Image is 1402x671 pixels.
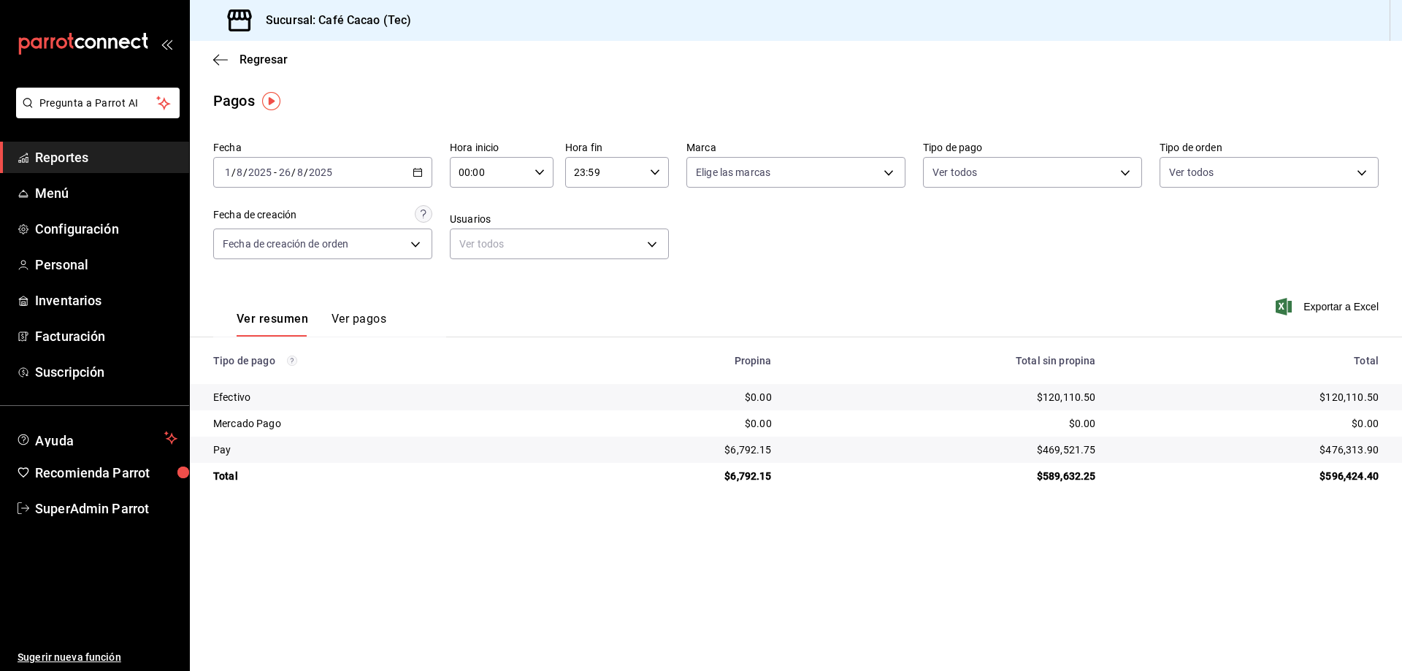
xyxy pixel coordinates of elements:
[795,469,1096,483] div: $589,632.25
[1119,442,1379,457] div: $476,313.90
[274,166,277,178] span: -
[213,442,551,457] div: Pay
[686,142,905,153] label: Marca
[1160,142,1379,153] label: Tipo de orden
[35,463,177,483] span: Recomienda Parrot
[213,207,296,223] div: Fecha de creación
[16,88,180,118] button: Pregunta a Parrot AI
[35,429,158,447] span: Ayuda
[161,38,172,50] button: open_drawer_menu
[237,312,308,337] button: Ver resumen
[39,96,157,111] span: Pregunta a Parrot AI
[304,166,308,178] span: /
[213,90,255,112] div: Pagos
[213,355,551,367] div: Tipo de pago
[565,142,669,153] label: Hora fin
[35,147,177,167] span: Reportes
[795,355,1096,367] div: Total sin propina
[35,499,177,518] span: SuperAdmin Parrot
[923,142,1142,153] label: Tipo de pago
[236,166,243,178] input: --
[450,142,553,153] label: Hora inicio
[795,416,1096,431] div: $0.00
[213,469,551,483] div: Total
[223,237,348,251] span: Fecha de creación de orden
[296,166,304,178] input: --
[231,166,236,178] span: /
[213,416,551,431] div: Mercado Pago
[1119,469,1379,483] div: $596,424.40
[35,219,177,239] span: Configuración
[35,326,177,346] span: Facturación
[213,53,288,66] button: Regresar
[1119,355,1379,367] div: Total
[35,183,177,203] span: Menú
[308,166,333,178] input: ----
[575,469,772,483] div: $6,792.15
[237,312,386,337] div: navigation tabs
[1119,390,1379,404] div: $120,110.50
[18,650,177,665] span: Sugerir nueva función
[795,390,1096,404] div: $120,110.50
[696,165,770,180] span: Elige las marcas
[224,166,231,178] input: --
[575,390,772,404] div: $0.00
[932,165,977,180] span: Ver todos
[795,442,1096,457] div: $469,521.75
[35,291,177,310] span: Inventarios
[1119,416,1379,431] div: $0.00
[450,214,669,224] label: Usuarios
[575,416,772,431] div: $0.00
[332,312,386,337] button: Ver pagos
[1279,298,1379,315] button: Exportar a Excel
[35,255,177,275] span: Personal
[35,362,177,382] span: Suscripción
[248,166,272,178] input: ----
[254,12,411,29] h3: Sucursal: Café Cacao (Tec)
[450,229,669,259] div: Ver todos
[262,92,280,110] img: Tooltip marker
[240,53,288,66] span: Regresar
[278,166,291,178] input: --
[213,142,432,153] label: Fecha
[10,106,180,121] a: Pregunta a Parrot AI
[1169,165,1214,180] span: Ver todos
[243,166,248,178] span: /
[287,356,297,366] svg: Los pagos realizados con Pay y otras terminales son montos brutos.
[291,166,296,178] span: /
[213,390,551,404] div: Efectivo
[575,442,772,457] div: $6,792.15
[575,355,772,367] div: Propina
